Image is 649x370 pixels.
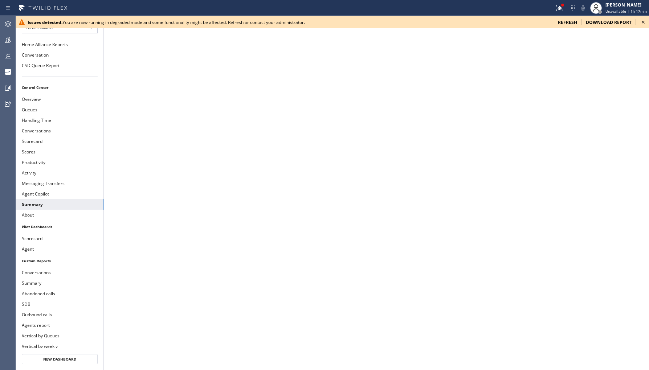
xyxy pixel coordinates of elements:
span: download report [586,19,632,25]
button: New Dashboard [22,354,98,364]
button: Vertical by Queues [16,330,103,341]
div: You are now running in degraded mode and some functionality might be affected. Refresh or contact... [28,19,552,25]
button: Queues [16,104,103,115]
button: Scores [16,147,103,157]
div: [PERSON_NAME] [605,2,647,8]
button: Agent [16,244,103,254]
button: Agent Copilot [16,189,103,199]
button: Home Alliance Reports [16,39,103,50]
button: Summary [16,278,103,288]
span: Unavailable | 1h 17min [605,9,647,14]
span: refresh [558,19,577,25]
button: Mute [578,3,588,13]
button: Conversations [16,126,103,136]
button: Messaging Transfers [16,178,103,189]
button: Conversation [16,50,103,60]
button: Productivity [16,157,103,168]
button: Agents report [16,320,103,330]
li: Custom Reports [16,256,103,266]
button: SDB [16,299,103,309]
button: Outbound calls [16,309,103,320]
b: Issues detected. [28,19,62,25]
li: Control Center [16,83,103,92]
button: About [16,210,103,220]
button: Summary [16,199,103,210]
button: Conversations [16,267,103,278]
button: Scorecard [16,233,103,244]
button: Vertical by weekly [16,341,103,351]
button: Scorecard [16,136,103,147]
li: Pilot Dashboards [16,222,103,231]
button: CSD Queue Report [16,60,103,71]
button: Handling Time [16,115,103,126]
button: Abandoned calls [16,288,103,299]
button: Overview [16,94,103,104]
button: Activity [16,168,103,178]
iframe: dashboard_9f6bb337dffe [104,16,649,370]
